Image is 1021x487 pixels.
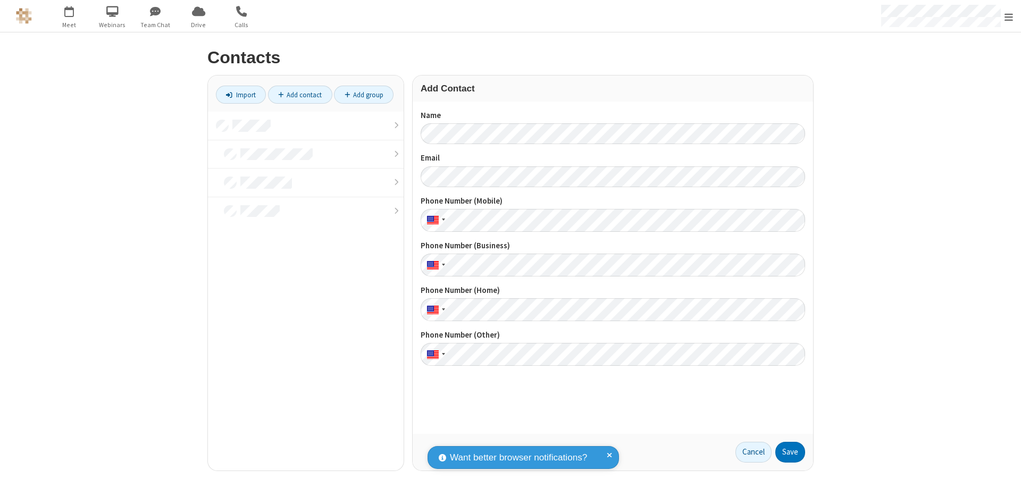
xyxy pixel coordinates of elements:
div: United States: + 1 [421,254,448,276]
span: Drive [179,20,219,30]
a: Add contact [268,86,332,104]
button: Save [775,442,805,463]
label: Name [421,110,805,122]
label: Phone Number (Business) [421,240,805,252]
div: United States: + 1 [421,209,448,232]
div: United States: + 1 [421,298,448,321]
label: Email [421,152,805,164]
label: Phone Number (Other) [421,329,805,341]
label: Phone Number (Home) [421,284,805,297]
a: Add group [334,86,394,104]
span: Want better browser notifications? [450,451,587,465]
label: Phone Number (Mobile) [421,195,805,207]
h3: Add Contact [421,83,805,94]
div: United States: + 1 [421,343,448,366]
a: Import [216,86,266,104]
span: Team Chat [136,20,175,30]
span: Meet [49,20,89,30]
img: QA Selenium DO NOT DELETE OR CHANGE [16,8,32,24]
h2: Contacts [207,48,814,67]
a: Cancel [735,442,772,463]
span: Calls [222,20,262,30]
span: Webinars [93,20,132,30]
